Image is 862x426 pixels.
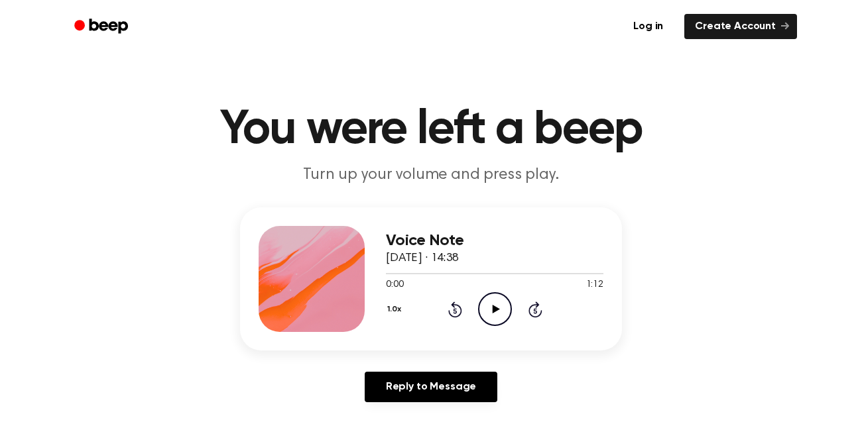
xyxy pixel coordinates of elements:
[365,372,497,402] a: Reply to Message
[586,278,603,292] span: 1:12
[620,11,676,42] a: Log in
[92,106,770,154] h1: You were left a beep
[176,164,686,186] p: Turn up your volume and press play.
[386,278,403,292] span: 0:00
[65,14,140,40] a: Beep
[386,298,406,321] button: 1.0x
[386,232,603,250] h3: Voice Note
[684,14,797,39] a: Create Account
[386,252,459,264] span: [DATE] · 14:38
